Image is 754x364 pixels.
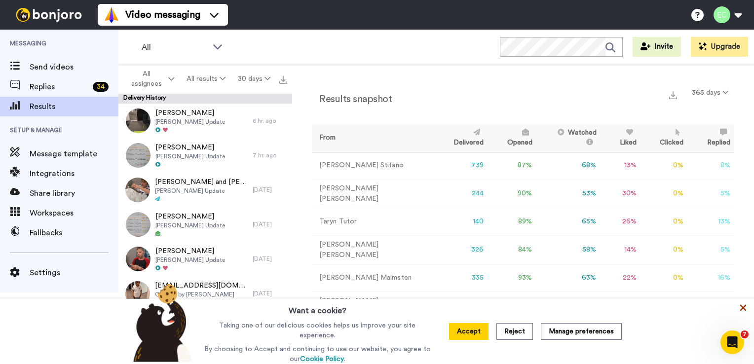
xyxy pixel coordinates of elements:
td: 65 % [536,291,601,321]
div: 6 hr. ago [253,117,287,125]
img: vm-color.svg [104,7,119,23]
td: 9 % [601,291,641,321]
img: export.svg [669,91,677,99]
td: 7 % [687,291,734,321]
span: Send videos [30,61,118,73]
td: [PERSON_NAME] [PERSON_NAME] [312,179,434,208]
td: 13 % [601,152,641,179]
td: 5 % [687,179,734,208]
td: 8 % [687,152,734,179]
button: 30 days [231,70,276,88]
td: 140 [434,208,488,235]
th: Watched [536,124,601,152]
button: Manage preferences [541,323,622,340]
div: 34 [93,82,109,92]
td: 0 % [641,235,687,264]
h2: Results snapshot [312,94,392,105]
span: [EMAIL_ADDRESS][DOMAIN_NAME] [155,281,248,291]
td: 14 % [601,235,641,264]
button: All assignees [120,65,181,93]
td: [PERSON_NAME] [PERSON_NAME] [312,291,434,321]
span: [PERSON_NAME] and [PERSON_NAME] [155,177,248,187]
td: 89 % [488,208,536,235]
button: Upgrade [691,37,748,57]
td: 90 % [488,179,536,208]
img: 2d2cb68a-8666-40b3-98fc-83e96213d946-thumb.jpg [125,281,150,306]
a: Cookie Policy [300,356,344,363]
td: 26 % [601,208,641,235]
th: Delivered [434,124,488,152]
div: [DATE] [253,220,287,228]
td: 91 % [488,291,536,321]
td: 0 % [641,264,687,291]
button: Reject [496,323,533,340]
td: 13 % [687,208,734,235]
th: From [312,124,434,152]
p: By choosing to Accept and continuing to use our website, you agree to our . [202,344,433,364]
img: bear-with-cookie.png [124,283,197,362]
td: [PERSON_NAME] [PERSON_NAME] [312,235,434,264]
td: 87 % [488,152,536,179]
td: 335 [434,264,488,291]
img: abce53c5-0c39-46a3-9f6f-9917c55d6b9e-thumb.jpg [126,212,151,237]
span: [PERSON_NAME] Update [155,256,225,264]
td: 84 % [488,235,536,264]
span: 7 [741,330,749,338]
td: 0 % [641,179,687,208]
span: [PERSON_NAME] Update [155,187,248,195]
span: Settings [30,267,118,279]
td: 93 % [488,264,536,291]
span: Integrations [30,168,118,180]
p: Taking one of our delicious cookies helps us improve your site experience. [202,321,433,340]
td: 739 [434,152,488,179]
img: f172e7d7-2a4c-472c-b656-99c93d3a825a-thumb.jpg [125,178,150,202]
span: Message template [30,148,118,160]
td: 326 [434,235,488,264]
a: [PERSON_NAME][PERSON_NAME] Update6 hr. ago [118,104,292,138]
td: 22 % [601,264,641,291]
span: All [142,41,208,53]
a: [PERSON_NAME] and [PERSON_NAME][PERSON_NAME] Update[DATE] [118,173,292,207]
th: Liked [601,124,641,152]
th: Replied [687,124,734,152]
td: [PERSON_NAME] Malmsten [312,264,434,291]
td: 244 [434,179,488,208]
span: Created by [PERSON_NAME] [155,291,248,298]
button: Accept [449,323,489,340]
button: Export all results that match these filters now. [276,72,290,86]
td: 68 % [536,152,601,179]
button: All results [181,70,232,88]
td: 65 % [536,208,601,235]
div: [DATE] [253,186,287,194]
span: Share library [30,187,118,199]
span: [PERSON_NAME] [155,246,225,256]
td: 0 % [641,291,687,321]
img: 39a830f1-230b-4b48-b34f-793a21a3bad6-thumb.jpg [126,247,151,271]
img: 981de9e9-be65-45b3-be9a-6d063f49ac3c-thumb.jpg [126,109,151,133]
a: [PERSON_NAME][PERSON_NAME] Update7 hr. ago [118,138,292,173]
td: 5 % [687,235,734,264]
a: [EMAIL_ADDRESS][DOMAIN_NAME]Created by [PERSON_NAME][DATE] [118,276,292,311]
span: [PERSON_NAME] Update [155,118,225,126]
span: Workspaces [30,207,118,219]
h3: Want a cookie? [289,299,346,317]
td: 0 % [641,208,687,235]
td: 30 % [601,179,641,208]
button: Export a summary of each team member’s results that match this filter now. [666,87,680,102]
td: 640 [434,291,488,321]
th: Opened [488,124,536,152]
button: Invite [633,37,681,57]
button: 365 days [686,84,734,102]
th: Clicked [641,124,687,152]
div: Delivery History [118,94,292,104]
td: [PERSON_NAME] Stifano [312,152,434,179]
iframe: Intercom live chat [720,330,744,354]
span: [PERSON_NAME] Update [155,152,225,160]
td: 53 % [536,179,601,208]
div: 7 hr. ago [253,151,287,159]
td: 16 % [687,264,734,291]
img: bj-logo-header-white.svg [12,8,86,22]
td: 58 % [536,235,601,264]
td: 0 % [641,152,687,179]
